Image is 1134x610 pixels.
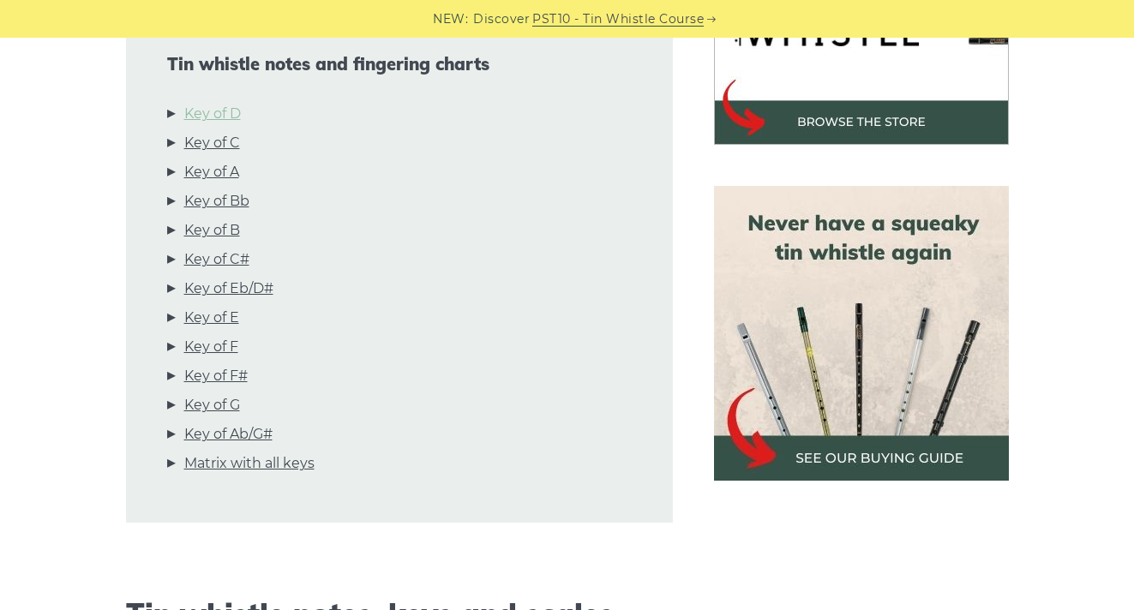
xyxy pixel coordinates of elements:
[184,248,249,271] a: Key of C#
[184,452,315,475] a: Matrix with all keys
[184,307,239,329] a: Key of E
[184,103,241,125] a: Key of D
[167,54,632,75] span: Tin whistle notes and fingering charts
[184,423,273,446] a: Key of Ab/G#
[714,186,1009,481] img: tin whistle buying guide
[184,190,249,212] a: Key of Bb
[532,9,704,29] a: PST10 - Tin Whistle Course
[184,365,248,387] a: Key of F#
[184,219,240,242] a: Key of B
[184,161,239,183] a: Key of A
[473,9,530,29] span: Discover
[433,9,468,29] span: NEW:
[184,336,238,358] a: Key of F
[184,394,240,416] a: Key of G
[184,132,240,154] a: Key of C
[184,278,273,300] a: Key of Eb/D#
